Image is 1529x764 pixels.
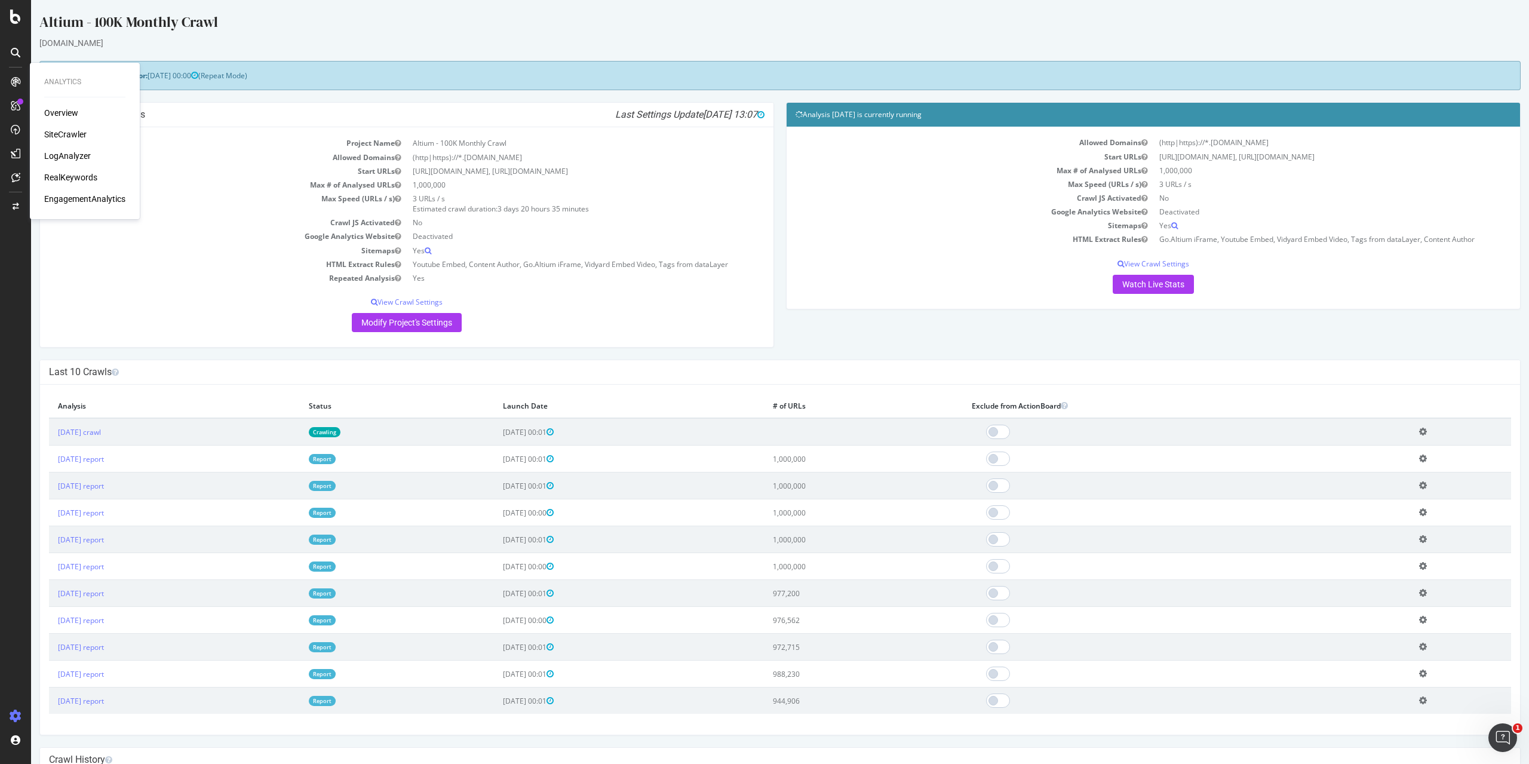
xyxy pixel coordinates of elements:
[27,535,73,545] a: [DATE] report
[44,150,91,162] a: LogAnalyzer
[463,394,732,418] th: Launch Date
[278,669,305,679] a: Report
[27,615,73,625] a: [DATE] report
[8,37,1490,49] div: [DOMAIN_NAME]
[18,70,116,81] strong: Next Launch Scheduled for:
[376,164,733,178] td: [URL][DOMAIN_NAME], [URL][DOMAIN_NAME]
[18,192,376,216] td: Max Speed (URLs / s)
[376,244,733,257] td: Yes
[44,171,97,183] a: RealKeywords
[44,107,78,119] a: Overview
[27,669,73,679] a: [DATE] report
[18,136,376,150] td: Project Name
[764,232,1122,246] td: HTML Extract Rules
[278,454,305,464] a: Report
[376,151,733,164] td: (http|https)://*.[DOMAIN_NAME]
[278,427,309,437] a: Crawling
[376,178,733,192] td: 1,000,000
[1513,723,1522,733] span: 1
[27,454,73,464] a: [DATE] report
[27,481,73,491] a: [DATE] report
[18,178,376,192] td: Max # of Analysed URLs
[1122,150,1480,164] td: [URL][DOMAIN_NAME], [URL][DOMAIN_NAME]
[321,313,431,332] a: Modify Project's Settings
[18,216,376,229] td: Crawl JS Activated
[376,192,733,216] td: 3 URLs / s Estimated crawl duration:
[1082,275,1163,294] a: Watch Live Stats
[27,642,73,652] a: [DATE] report
[733,394,932,418] th: # of URLs
[44,77,125,87] div: Analytics
[733,446,932,472] td: 1,000,000
[18,297,733,307] p: View Crawl Settings
[472,615,523,625] span: [DATE] 00:00
[376,136,733,150] td: Altium - 100K Monthly Crawl
[8,12,1490,37] div: Altium - 100K Monthly Crawl
[472,508,523,518] span: [DATE] 00:00
[8,61,1490,90] div: (Repeat Mode)
[733,580,932,607] td: 977,200
[764,164,1122,177] td: Max # of Analysed URLs
[764,150,1122,164] td: Start URLs
[932,394,1379,418] th: Exclude from ActionBoard
[733,526,932,553] td: 1,000,000
[116,70,167,81] span: [DATE] 00:00
[27,508,73,518] a: [DATE] report
[1488,723,1517,752] iframe: Intercom live chat
[584,109,733,121] i: Last Settings Update
[764,177,1122,191] td: Max Speed (URLs / s)
[18,229,376,243] td: Google Analytics Website
[733,607,932,634] td: 976,562
[1122,219,1480,232] td: Yes
[27,588,73,599] a: [DATE] report
[733,553,932,580] td: 1,000,000
[18,394,269,418] th: Analysis
[44,193,125,205] a: EngagementAnalytics
[733,472,932,499] td: 1,000,000
[278,588,305,599] a: Report
[472,454,523,464] span: [DATE] 00:01
[27,427,70,437] a: [DATE] crawl
[376,216,733,229] td: No
[27,696,73,706] a: [DATE] report
[27,562,73,572] a: [DATE] report
[278,508,305,518] a: Report
[269,394,463,418] th: Status
[278,481,305,491] a: Report
[472,669,523,679] span: [DATE] 00:01
[733,688,932,714] td: 944,906
[1122,191,1480,205] td: No
[472,535,523,545] span: [DATE] 00:01
[278,642,305,652] a: Report
[278,535,305,545] a: Report
[764,259,1480,269] p: View Crawl Settings
[672,109,733,120] span: [DATE] 13:07
[18,244,376,257] td: Sitemaps
[472,481,523,491] span: [DATE] 00:01
[764,136,1122,149] td: Allowed Domains
[18,366,1480,378] h4: Last 10 Crawls
[1122,177,1480,191] td: 3 URLs / s
[472,562,523,572] span: [DATE] 00:00
[376,271,733,285] td: Yes
[278,615,305,625] a: Report
[764,109,1480,121] h4: Analysis [DATE] is currently running
[466,204,558,214] span: 3 days 20 hours 35 minutes
[376,229,733,243] td: Deactivated
[376,257,733,271] td: Youtube Embed, Content Author, Go.Altium iFrame, Vidyard Embed Video, Tags from dataLayer
[1122,232,1480,246] td: Go.Altium iFrame, Youtube Embed, Vidyard Embed Video, Tags from dataLayer, Content Author
[44,128,87,140] a: SiteCrawler
[733,661,932,688] td: 988,230
[472,696,523,706] span: [DATE] 00:01
[472,642,523,652] span: [DATE] 00:01
[1122,205,1480,219] td: Deactivated
[472,427,523,437] span: [DATE] 00:01
[278,562,305,572] a: Report
[764,191,1122,205] td: Crawl JS Activated
[18,164,376,178] td: Start URLs
[733,499,932,526] td: 1,000,000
